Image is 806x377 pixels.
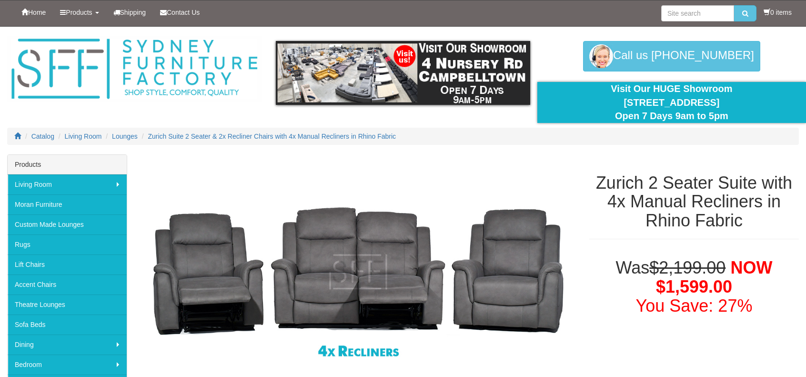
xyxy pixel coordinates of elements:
[148,132,396,140] a: Zurich Suite 2 Seater & 2x Recliner Chairs with 4x Manual Recliners in Rhino Fabric
[764,8,792,17] li: 0 items
[153,0,207,24] a: Contact Us
[8,194,127,214] a: Moran Furniture
[112,132,138,140] a: Lounges
[28,9,46,16] span: Home
[8,315,127,335] a: Sofa Beds
[649,258,725,277] del: $2,199.00
[544,82,799,123] div: Visit Our HUGE Showroom [STREET_ADDRESS] Open 7 Days 9am to 5pm
[276,41,530,105] img: showroom.gif
[656,258,772,296] span: NOW $1,599.00
[8,234,127,255] a: Rugs
[7,36,262,102] img: Sydney Furniture Factory
[53,0,106,24] a: Products
[589,173,799,230] h1: Zurich 2 Seater Suite with 4x Manual Recliners in Rhino Fabric
[8,255,127,275] a: Lift Chairs
[8,335,127,355] a: Dining
[65,132,102,140] a: Living Room
[167,9,200,16] span: Contact Us
[661,5,734,21] input: Site search
[8,275,127,295] a: Accent Chairs
[636,296,753,316] font: You Save: 27%
[8,295,127,315] a: Theatre Lounges
[8,174,127,194] a: Living Room
[8,155,127,174] div: Products
[14,0,53,24] a: Home
[8,355,127,375] a: Bedroom
[106,0,153,24] a: Shipping
[8,214,127,234] a: Custom Made Lounges
[120,9,146,16] span: Shipping
[66,9,92,16] span: Products
[31,132,54,140] a: Catalog
[589,258,799,315] h1: Was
